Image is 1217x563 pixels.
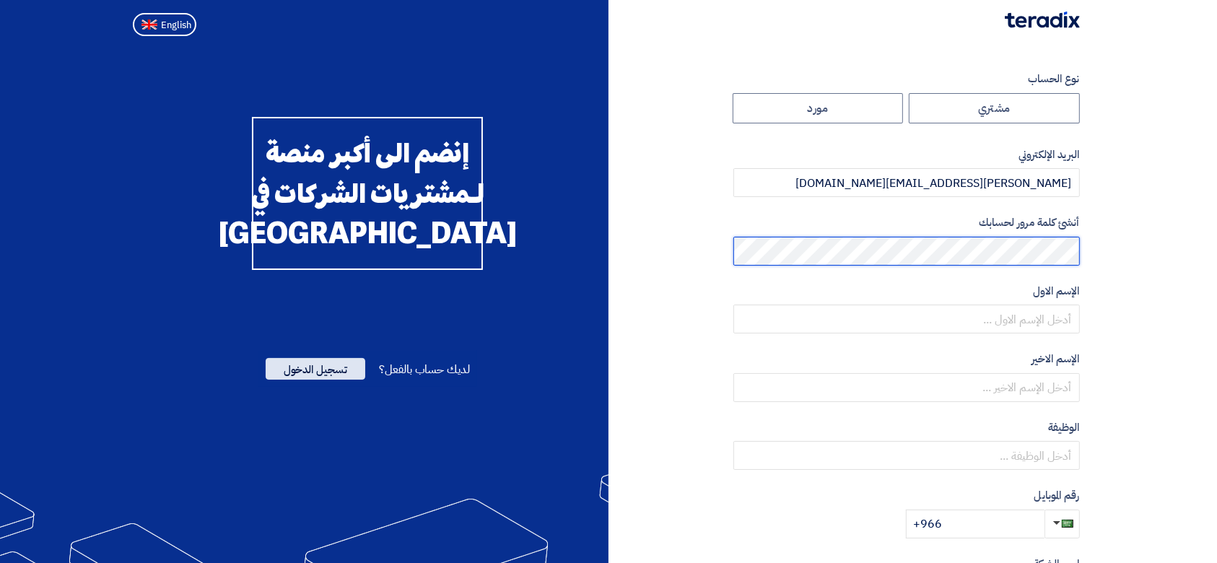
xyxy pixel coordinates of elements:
[1005,12,1080,28] img: Teradix logo
[733,487,1080,504] label: رقم الموبايل
[733,147,1080,163] label: البريد الإلكتروني
[266,358,365,380] span: تسجيل الدخول
[733,419,1080,436] label: الوظيفة
[909,93,1080,123] label: مشتري
[733,441,1080,470] input: أدخل الوظيفة ...
[379,361,469,378] span: لديك حساب بالفعل؟
[733,214,1080,231] label: أنشئ كلمة مرور لحسابك
[733,351,1080,367] label: الإسم الاخير
[733,373,1080,402] input: أدخل الإسم الاخير ...
[133,13,196,36] button: English
[252,117,483,270] div: إنضم الى أكبر منصة لـمشتريات الشركات في [GEOGRAPHIC_DATA]
[162,20,192,30] span: English
[733,168,1080,197] input: أدخل بريد العمل الإلكتروني الخاص بك ...
[733,71,1080,87] label: نوع الحساب
[733,93,904,123] label: مورد
[906,510,1044,538] input: أدخل رقم الموبايل ...
[733,283,1080,300] label: الإسم الاول
[733,305,1080,333] input: أدخل الإسم الاول ...
[141,19,157,30] img: en-US.png
[266,361,365,378] a: تسجيل الدخول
